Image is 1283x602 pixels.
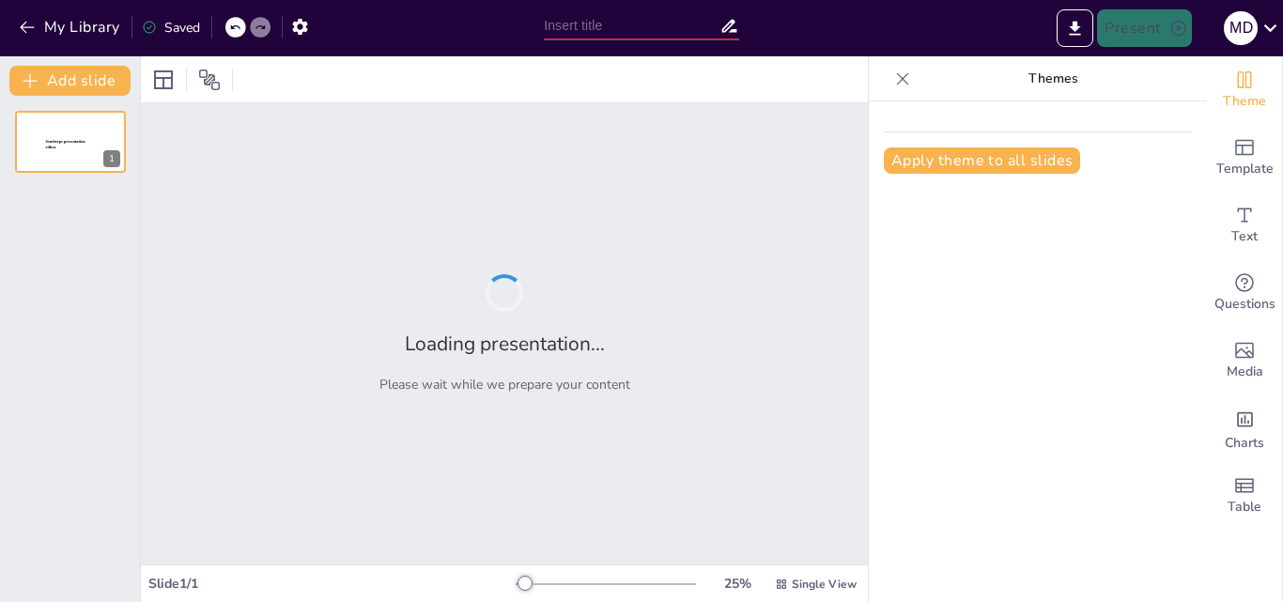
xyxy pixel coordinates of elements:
div: Add images, graphics, shapes or video [1207,327,1282,394]
span: Media [1227,362,1263,382]
div: Add charts and graphs [1207,394,1282,462]
button: Apply theme to all slides [884,147,1080,174]
div: M D [1224,11,1258,45]
div: Add text boxes [1207,192,1282,259]
div: Get real-time input from your audience [1207,259,1282,327]
button: Export to PowerPoint [1057,9,1093,47]
div: Layout [148,65,178,95]
div: Change the overall theme [1207,56,1282,124]
div: Add a table [1207,462,1282,530]
div: 1 [15,111,126,173]
span: Charts [1225,433,1264,454]
span: Sendsteps presentation editor [46,140,85,150]
span: Theme [1223,91,1266,112]
button: Add slide [9,66,131,96]
p: Themes [918,56,1188,101]
button: Present [1097,9,1191,47]
div: 25 % [715,575,760,593]
div: Add ready made slides [1207,124,1282,192]
span: Position [198,69,221,91]
div: Saved [142,19,200,37]
p: Please wait while we prepare your content [379,376,630,394]
h2: Loading presentation... [405,331,605,357]
button: M D [1224,9,1258,47]
div: Slide 1 / 1 [148,575,516,593]
button: My Library [14,12,128,42]
div: 1 [103,150,120,167]
span: Text [1231,226,1258,247]
span: Questions [1214,294,1275,315]
span: Single View [792,577,857,592]
span: Table [1228,497,1261,517]
input: Insert title [544,12,719,39]
span: Template [1216,159,1274,179]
